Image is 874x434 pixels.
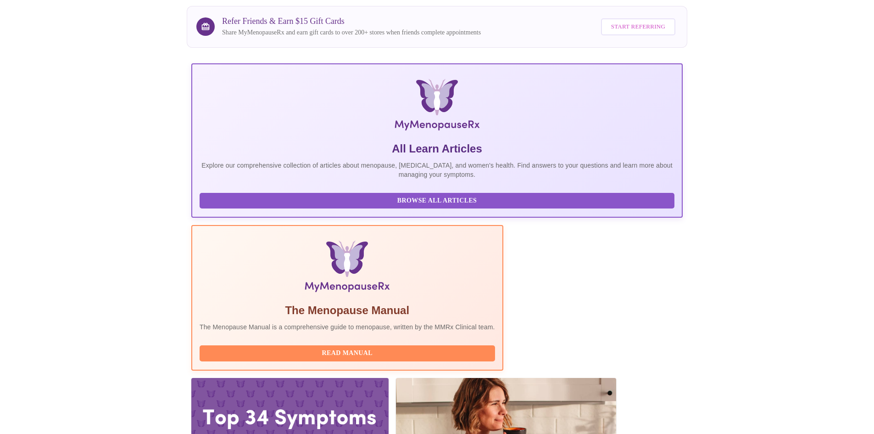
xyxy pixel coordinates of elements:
[209,348,486,359] span: Read Manual
[273,79,601,134] img: MyMenopauseRx Logo
[209,195,665,207] span: Browse All Articles
[200,161,674,179] p: Explore our comprehensive collection of articles about menopause, [MEDICAL_DATA], and women's hea...
[222,17,481,26] h3: Refer Friends & Earn $15 Gift Cards
[601,18,675,35] button: Start Referring
[599,14,678,40] a: Start Referring
[200,322,495,332] p: The Menopause Manual is a comprehensive guide to menopause, written by the MMRx Clinical team.
[200,193,674,209] button: Browse All Articles
[200,303,495,318] h5: The Menopause Manual
[222,28,481,37] p: Share MyMenopauseRx and earn gift cards to over 200+ stores when friends complete appointments
[200,196,677,204] a: Browse All Articles
[200,349,497,356] a: Read Manual
[246,241,448,296] img: Menopause Manual
[200,141,674,156] h5: All Learn Articles
[611,22,665,32] span: Start Referring
[200,345,495,361] button: Read Manual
